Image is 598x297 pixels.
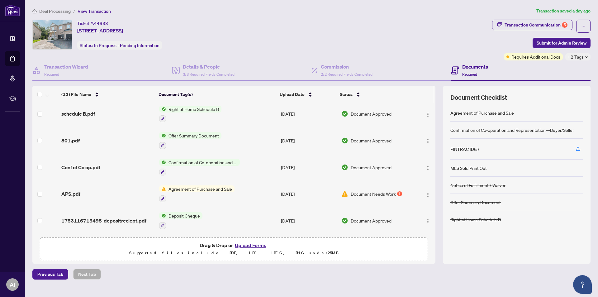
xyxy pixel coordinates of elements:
[44,72,59,77] span: Required
[425,112,430,117] img: Logo
[423,136,433,146] button: Logo
[159,132,221,149] button: Status IconOffer Summary Document
[423,216,433,226] button: Logo
[450,182,505,189] div: Notice of Fulfillment / Waiver
[341,164,348,171] img: Document Status
[397,191,402,196] div: 1
[423,109,433,119] button: Logo
[159,185,235,202] button: Status IconAgreement of Purchase and Sale
[423,162,433,172] button: Logo
[351,190,396,197] span: Document Needs Work
[351,137,392,144] span: Document Approved
[278,180,339,207] td: [DATE]
[61,91,91,98] span: (12) File Name
[32,269,68,280] button: Previous Tab
[423,189,433,199] button: Logo
[425,219,430,224] img: Logo
[73,269,101,280] button: Next Tab
[425,192,430,197] img: Logo
[278,101,339,127] td: [DATE]
[40,237,428,261] span: Drag & Drop orUpload FormsSupported files include .PDF, .JPG, .JPEG, .PNG under25MB
[37,269,63,279] span: Previous Tab
[39,8,71,14] span: Deal Processing
[340,91,353,98] span: Status
[78,8,111,14] span: View Transaction
[278,207,339,234] td: [DATE]
[341,217,348,224] img: Document Status
[61,137,80,144] span: 801.pdf
[536,7,591,15] article: Transaction saved a day ago
[233,241,268,249] button: Upload Forms
[341,190,348,197] img: Document Status
[351,217,392,224] span: Document Approved
[492,20,572,30] button: Transaction Communication5
[450,146,479,152] div: FINTRAC ID(s)
[462,63,488,70] h4: Documents
[278,154,339,181] td: [DATE]
[159,185,166,192] img: Status Icon
[200,241,268,249] span: Drag & Drop or
[77,41,162,50] div: Status:
[462,72,477,77] span: Required
[341,110,348,117] img: Document Status
[94,43,159,48] span: In Progress - Pending Information
[73,7,75,15] li: /
[505,20,567,30] div: Transaction Communication
[159,106,221,122] button: Status IconRight at Home Schedule B
[61,164,100,171] span: Conf of Co op.pdf
[450,199,501,206] div: Offer Summary Document
[159,212,166,219] img: Status Icon
[278,127,339,154] td: [DATE]
[341,137,348,144] img: Document Status
[159,159,166,166] img: Status Icon
[166,212,202,219] span: Deposit Cheque
[159,159,240,176] button: Status IconConfirmation of Co-operation and Representation—Buyer/Seller
[159,212,202,229] button: Status IconDeposit Cheque
[450,216,501,223] div: Right at Home Schedule B
[61,110,95,117] span: schedule B.pdf
[183,63,235,70] h4: Details & People
[166,132,221,139] span: Offer Summary Document
[351,164,392,171] span: Document Approved
[44,249,424,257] p: Supported files include .PDF, .JPG, .JPEG, .PNG under 25 MB
[450,93,507,102] span: Document Checklist
[537,38,586,48] span: Submit for Admin Review
[337,86,412,103] th: Status
[159,106,166,113] img: Status Icon
[585,55,588,59] span: down
[562,22,567,28] div: 5
[581,24,586,28] span: ellipsis
[159,132,166,139] img: Status Icon
[94,21,108,26] span: 44933
[77,27,123,34] span: [STREET_ADDRESS]
[44,63,88,70] h4: Transaction Wizard
[5,5,20,16] img: logo
[77,20,108,27] div: Ticket #:
[280,91,305,98] span: Upload Date
[33,20,72,49] img: IMG-W12288593_1.jpg
[61,190,80,198] span: APS.pdf
[351,110,392,117] span: Document Approved
[450,165,487,171] div: MLS Sold Print Out
[511,53,560,60] span: Requires Additional Docs
[573,275,592,294] button: Open asap
[425,139,430,144] img: Logo
[10,280,15,289] span: AI
[321,72,373,77] span: 2/2 Required Fields Completed
[166,106,221,113] span: Right at Home Schedule B
[183,72,235,77] span: 3/3 Required Fields Completed
[450,127,574,133] div: Confirmation of Co-operation and Representation—Buyer/Seller
[166,185,235,192] span: Agreement of Purchase and Sale
[568,53,584,60] span: +2 Tags
[450,109,514,116] div: Agreement of Purchase and Sale
[59,86,156,103] th: (12) File Name
[277,86,337,103] th: Upload Date
[425,165,430,170] img: Logo
[166,159,240,166] span: Confirmation of Co-operation and Representation—Buyer/Seller
[32,9,37,13] span: home
[321,63,373,70] h4: Commission
[156,86,278,103] th: Document Tag(s)
[533,38,591,48] button: Submit for Admin Review
[61,217,146,224] span: 1753116715495-depositreciept.pdf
